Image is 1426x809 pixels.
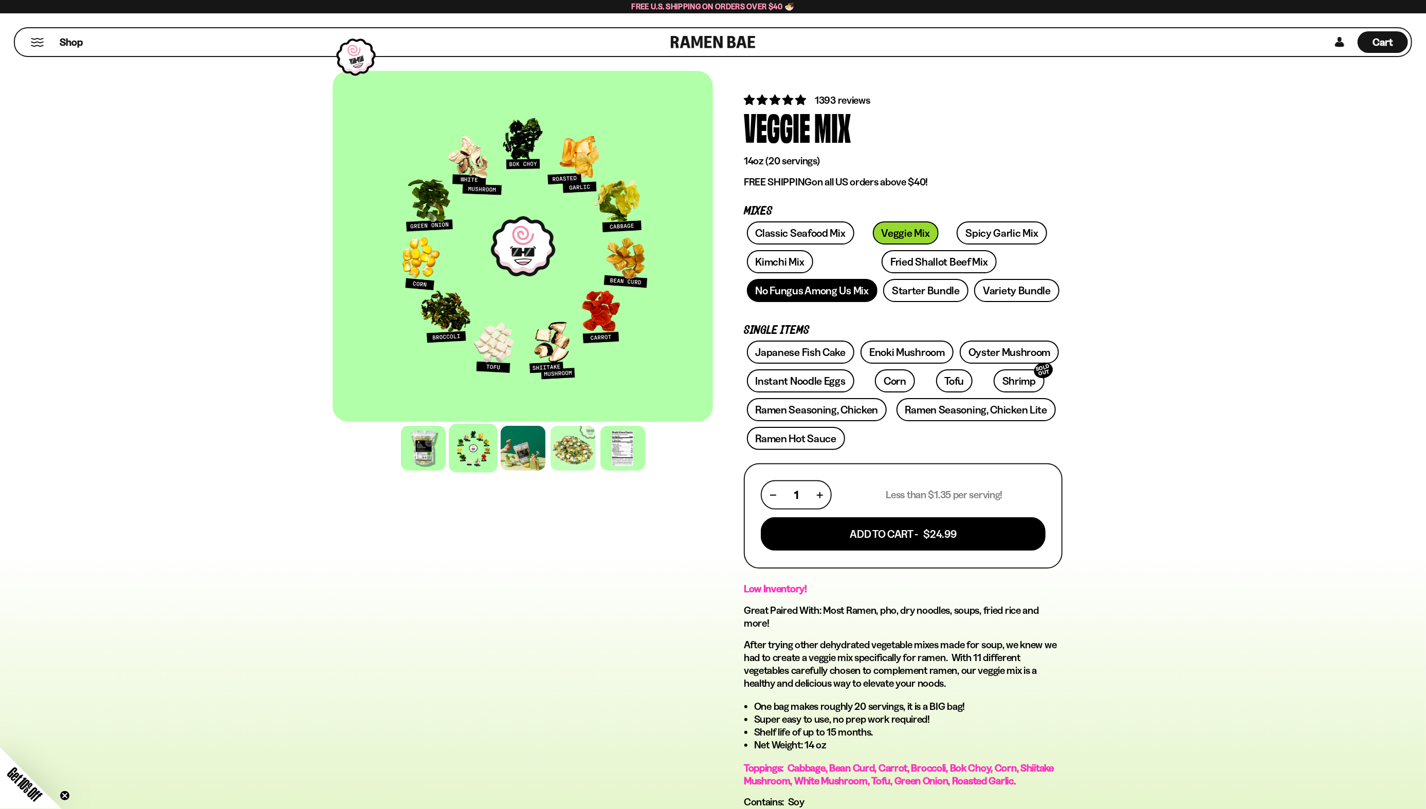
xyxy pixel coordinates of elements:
[744,326,1063,335] p: Single Items
[936,369,973,392] a: Tofu
[5,764,45,804] span: Get 10% Off
[60,35,83,49] span: Shop
[744,604,1063,630] h2: Great Paired With: Most Ramen, pho, dry noodles, soups, fried rice and more!
[744,582,807,595] strong: Low Inventory!
[744,176,1063,189] p: on all US orders above $40!
[744,155,1063,167] p: 14oz (20 servings)
[815,94,870,106] span: 1393 reviews
[30,38,44,47] button: Mobile Menu Trigger
[60,31,83,53] a: Shop
[744,638,1063,690] p: After trying other dehydrated vegetable mixes made for soup, we knew we had to create a veggie mi...
[744,206,1063,216] p: Mixes
[1358,28,1408,56] div: Cart
[814,107,851,146] div: Mix
[747,221,854,244] a: Classic Seafood Mix
[747,398,887,421] a: Ramen Seasoning, Chicken
[744,176,812,188] strong: FREE SHIPPING
[761,517,1046,551] button: Add To Cart - $24.99
[754,726,1063,739] li: Shelf life of up to 15 months.
[1373,36,1393,48] span: Cart
[744,107,810,146] div: Veggie
[747,250,813,273] a: Kimchi Mix
[794,488,798,501] span: 1
[60,791,70,801] button: Close teaser
[754,700,1063,713] li: One bag makes roughly 20 servings, it is a BIG bag!
[747,341,855,364] a: Japanese Fish Cake
[747,369,854,392] a: Instant Noodle Eggs
[897,398,1056,421] a: Ramen Seasoning, Chicken Lite
[883,279,968,302] a: Starter Bundle
[747,427,846,450] a: Ramen Hot Sauce
[754,713,1063,726] li: Super easy to use, no prep work required!
[754,739,1063,751] li: Net Weight: 14 oz
[744,796,805,808] span: Contains: Soy
[744,762,1054,787] span: Toppings: Cabbage, Bean Curd, Carrot, Broccoli, Bok Choy, Corn, Shiitake Mushroom, White Mushroom...
[744,93,808,106] span: 4.76 stars
[957,221,1047,244] a: Spicy Garlic Mix
[632,2,795,11] span: Free U.S. Shipping on Orders over $40 🍜
[886,488,1003,501] p: Less than $1.35 per serving!
[882,250,996,273] a: Fried Shallot Beef Mix
[994,369,1045,392] a: ShrimpSOLD OUT
[974,279,1059,302] a: Variety Bundle
[960,341,1059,364] a: Oyster Mushroom
[875,369,915,392] a: Corn
[861,341,954,364] a: Enoki Mushroom
[747,279,877,302] a: No Fungus Among Us Mix
[1032,361,1055,381] div: SOLD OUT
